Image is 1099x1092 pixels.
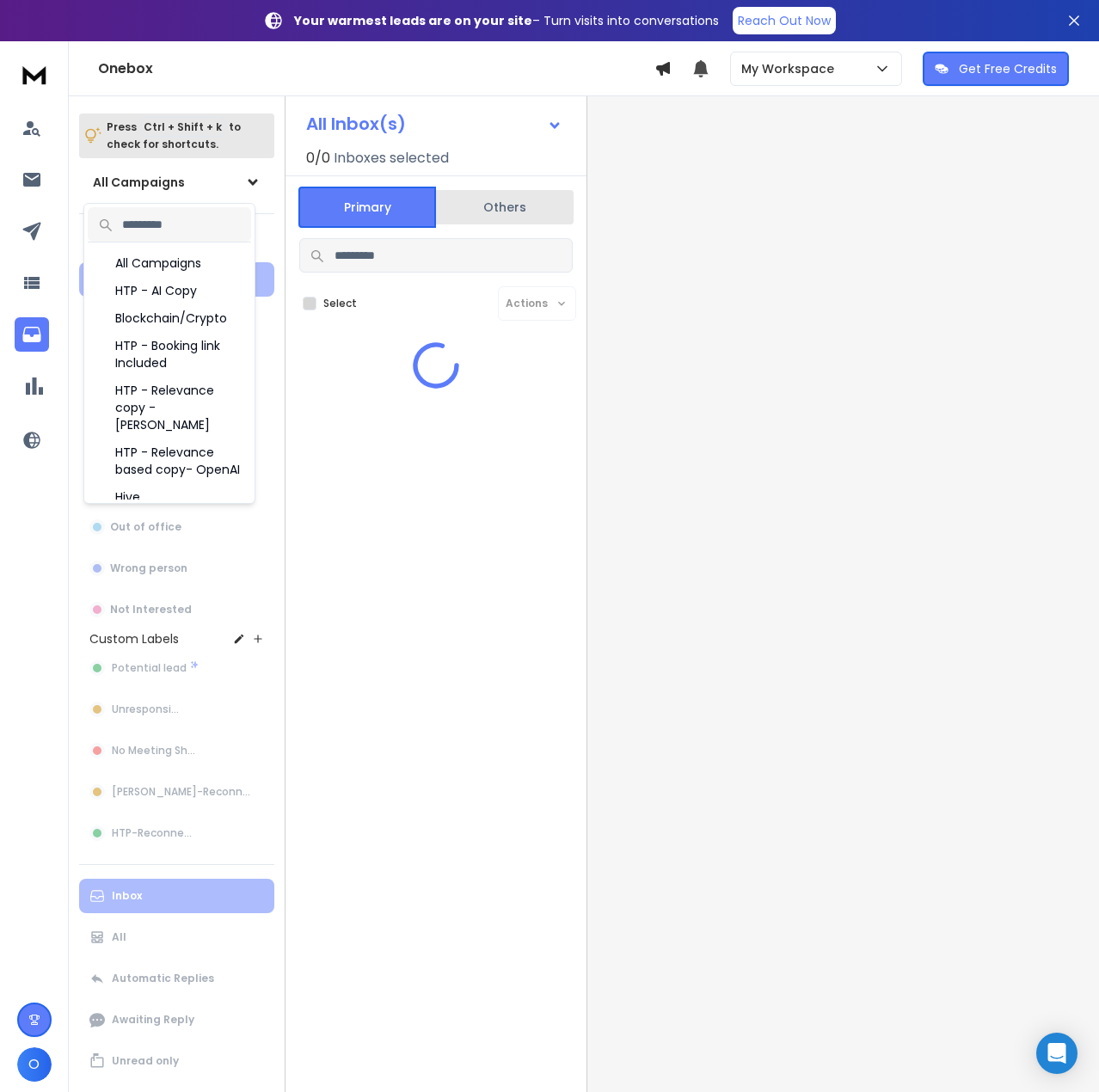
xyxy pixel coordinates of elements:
h3: Filters [79,228,274,252]
div: HTP - Booking link Included [88,332,251,377]
div: All Campaigns [88,249,251,277]
div: Open Intercom Messenger [1036,1033,1078,1074]
h3: Inboxes selected [334,148,449,169]
span: O [17,1047,52,1082]
p: Get Free Credits [959,60,1057,77]
div: Blockchain/Crypto [88,304,251,332]
button: Primary [298,187,436,228]
strong: Your warmest leads are on your site [294,12,532,29]
h1: All Campaigns [93,174,185,191]
p: Reach Out Now [738,12,831,29]
h1: All Inbox(s) [306,115,406,132]
label: Select [323,297,357,310]
button: Others [436,188,574,226]
h3: Custom Labels [89,630,179,647]
div: HTP - AI Copy [88,277,251,304]
div: Hive [88,483,251,511]
span: 0 / 0 [306,148,330,169]
span: Ctrl + Shift + k [141,117,224,137]
p: My Workspace [741,60,841,77]
p: Press to check for shortcuts. [107,119,241,153]
div: HTP - Relevance copy - [PERSON_NAME] [88,377,251,439]
h1: Onebox [98,58,654,79]
p: – Turn visits into conversations [294,12,719,29]
img: logo [17,58,52,90]
div: HTP - Relevance based copy- OpenAI [88,439,251,483]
